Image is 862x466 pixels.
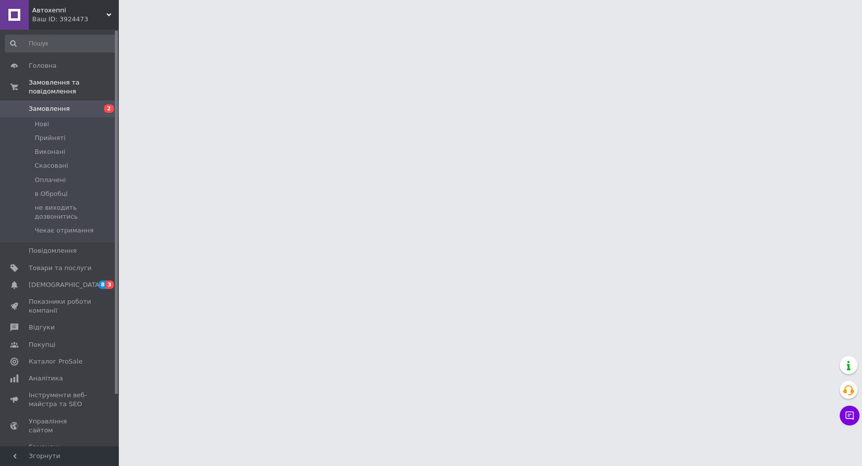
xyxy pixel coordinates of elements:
span: Виконані [35,147,65,156]
span: Відгуки [29,323,54,332]
span: Автохеппі [32,6,106,15]
span: Замовлення [29,104,70,113]
span: в Обробці [35,189,68,198]
span: 8 [99,280,106,289]
span: Замовлення та повідомлення [29,78,119,96]
span: Каталог ProSale [29,357,82,366]
span: Гаманець компанії [29,443,92,461]
span: Показники роботи компанії [29,297,92,315]
span: 3 [106,280,114,289]
input: Пошук [5,35,117,52]
span: Оплачені [35,176,66,185]
span: не виходить дозвонитись [35,203,116,221]
span: 2 [104,104,114,113]
span: [DEMOGRAPHIC_DATA] [29,280,102,289]
span: Прийняті [35,134,65,142]
span: Нові [35,120,49,129]
span: Товари та послуги [29,264,92,273]
span: Управління сайтом [29,417,92,435]
span: Скасовані [35,161,68,170]
span: Головна [29,61,56,70]
span: Повідомлення [29,246,77,255]
span: Аналітика [29,374,63,383]
button: Чат з покупцем [840,406,860,425]
div: Ваш ID: 3924473 [32,15,119,24]
span: Чекає отримання [35,226,94,235]
span: Покупці [29,340,55,349]
span: Інструменти веб-майстра та SEO [29,391,92,409]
